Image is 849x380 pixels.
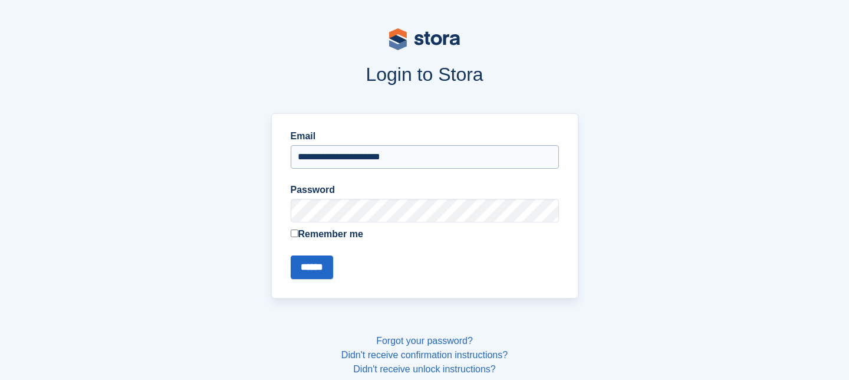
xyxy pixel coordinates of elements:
label: Password [291,183,559,197]
a: Didn't receive confirmation instructions? [341,350,508,360]
a: Didn't receive unlock instructions? [353,364,495,374]
h1: Login to Stora [46,64,803,85]
img: stora-logo-53a41332b3708ae10de48c4981b4e9114cc0af31d8433b30ea865607fb682f29.svg [389,28,460,50]
label: Email [291,129,559,143]
input: Remember me [291,230,298,237]
label: Remember me [291,227,559,241]
a: Forgot your password? [376,336,473,346]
